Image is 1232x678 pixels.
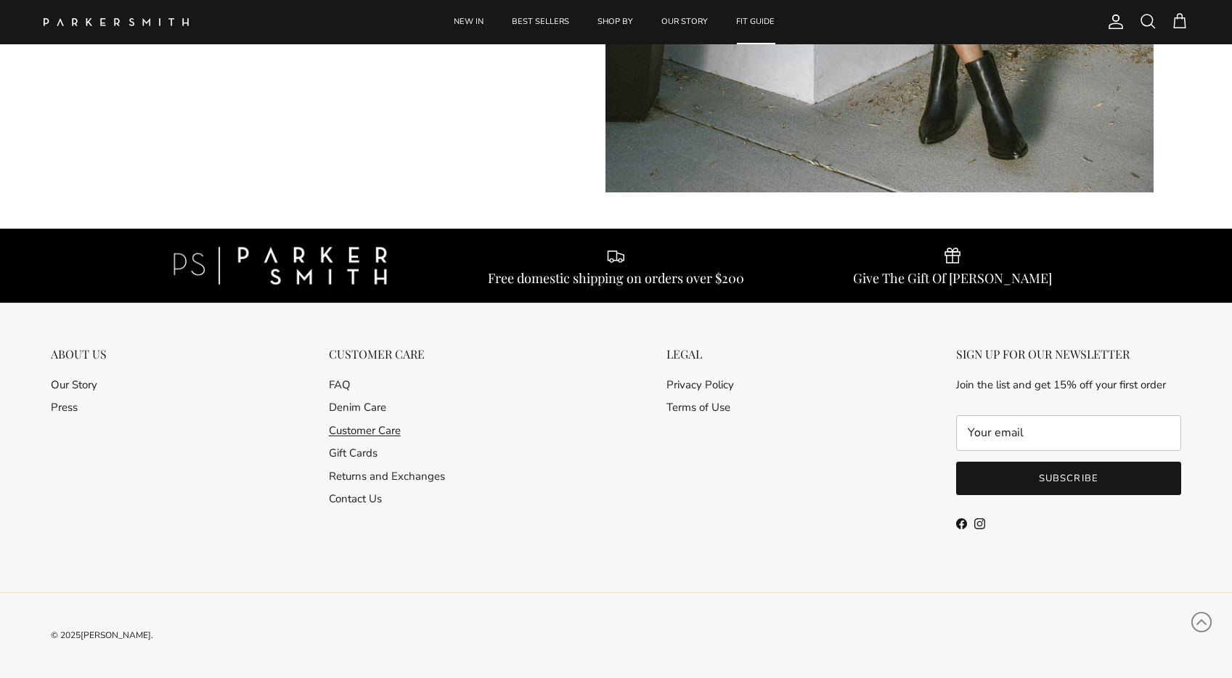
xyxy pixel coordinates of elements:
[314,347,460,542] div: Secondary
[329,377,351,392] a: FAQ
[956,376,1181,393] p: Join the list and get 15% off your first order
[44,18,189,26] img: Parker Smith
[329,347,445,361] div: CUSTOMER CARE
[329,469,445,483] a: Returns and Exchanges
[36,347,121,542] div: Secondary
[853,270,1052,286] div: Give The Gift Of [PERSON_NAME]
[51,400,78,414] a: Press
[666,377,734,392] a: Privacy Policy
[652,347,748,542] div: Secondary
[329,400,386,414] a: Denim Care
[956,462,1181,495] button: Subscribe
[51,629,153,641] span: © 2025 .
[51,347,107,361] div: ABOUT US
[329,446,378,460] a: Gift Cards
[666,400,730,414] a: Terms of Use
[666,347,734,361] div: LEGAL
[488,270,744,286] div: Free domestic shipping on orders over $200
[81,629,151,641] a: [PERSON_NAME]
[1191,611,1212,633] svg: Scroll to Top
[51,377,97,392] a: Our Story
[956,415,1181,452] input: Email
[1101,13,1125,30] a: Account
[329,491,382,506] a: Contact Us
[956,347,1181,361] div: SIGN UP FOR OUR NEWSLETTER
[329,423,401,438] a: Customer Care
